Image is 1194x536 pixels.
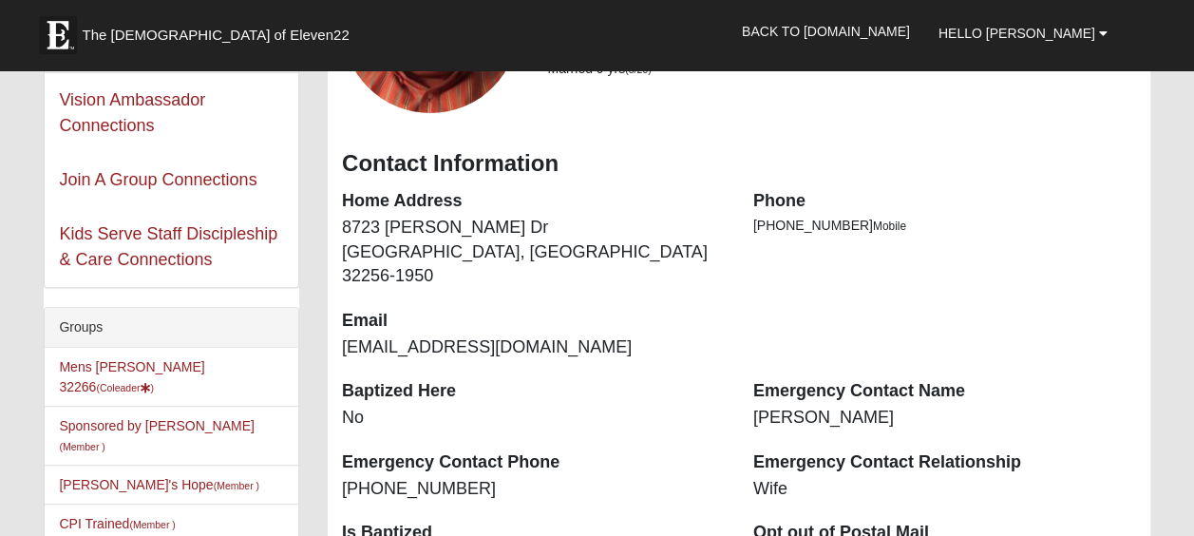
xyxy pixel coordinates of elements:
[59,359,204,394] a: Mens [PERSON_NAME] 32266(Coleader)
[59,418,254,453] a: Sponsored by [PERSON_NAME](Member )
[753,216,1136,236] li: [PHONE_NUMBER]
[59,170,256,189] a: Join A Group Connections
[39,16,77,54] img: Eleven22 logo
[342,477,725,502] dd: [PHONE_NUMBER]
[753,406,1136,431] dd: [PERSON_NAME]
[938,26,1095,41] span: Hello [PERSON_NAME]
[29,7,409,54] a: The [DEMOGRAPHIC_DATA] of Eleven22
[342,309,725,334] dt: Email
[753,379,1136,404] dt: Emergency Contact Name
[342,450,725,475] dt: Emergency Contact Phone
[214,480,259,491] small: (Member )
[59,224,277,269] a: Kids Serve Staff Discipleship & Care Connections
[59,441,104,452] small: (Member )
[96,382,154,393] small: (Coleader )
[753,189,1136,214] dt: Phone
[873,220,906,233] span: Mobile
[82,26,349,45] span: The [DEMOGRAPHIC_DATA] of Eleven22
[728,8,924,55] a: Back to [DOMAIN_NAME]
[342,335,725,360] dd: [EMAIL_ADDRESS][DOMAIN_NAME]
[924,10,1122,57] a: Hello [PERSON_NAME]
[753,450,1136,475] dt: Emergency Contact Relationship
[342,189,725,214] dt: Home Address
[342,406,725,431] dd: No
[59,516,175,531] a: CPI Trained(Member )
[342,379,725,404] dt: Baptized Here
[45,308,298,348] div: Groups
[753,477,1136,502] dd: Wife
[342,216,725,289] dd: 8723 [PERSON_NAME] Dr [GEOGRAPHIC_DATA], [GEOGRAPHIC_DATA] 32256-1950
[59,477,259,492] a: [PERSON_NAME]'s Hope(Member )
[59,90,205,135] a: Vision Ambassador Connections
[129,519,175,530] small: (Member )
[342,150,1136,178] h3: Contact Information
